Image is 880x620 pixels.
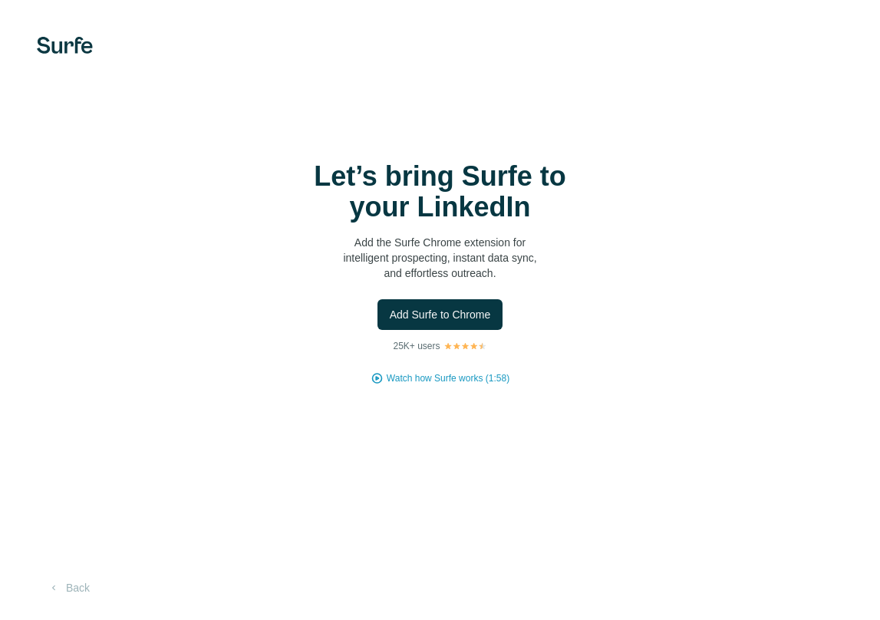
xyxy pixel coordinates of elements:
[377,299,503,330] button: Add Surfe to Chrome
[390,307,491,322] span: Add Surfe to Chrome
[387,371,509,385] button: Watch how Surfe works (1:58)
[37,574,101,602] button: Back
[287,235,594,281] p: Add the Surfe Chrome extension for intelligent prospecting, instant data sync, and effortless out...
[287,161,594,223] h1: Let’s bring Surfe to your LinkedIn
[37,37,93,54] img: Surfe's logo
[393,339,440,353] p: 25K+ users
[443,341,487,351] img: Rating Stars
